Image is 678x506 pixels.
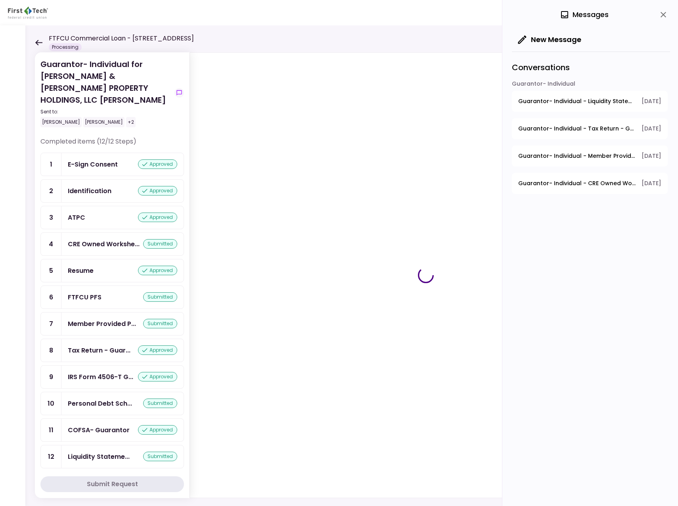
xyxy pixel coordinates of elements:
div: submitted [143,319,177,328]
div: approved [138,266,177,275]
div: Messages [560,9,609,21]
div: +2 [126,117,136,127]
a: 2Identificationapproved [40,179,184,203]
div: IRS Form 4506-T Guarantor [68,372,133,382]
a: 10Personal Debt Schedulesubmitted [40,392,184,415]
span: [DATE] [642,152,661,160]
div: Personal Debt Schedule [68,399,132,408]
div: submitted [143,452,177,461]
span: Guarantor- Individual - Tax Return - Guarantor [518,125,636,133]
span: Guarantor- Individual - CRE Owned Worksheet [518,179,636,188]
span: [DATE] [642,179,661,188]
div: Sent to: [40,108,171,115]
div: E-Sign Consent [68,159,118,169]
button: close [657,8,670,21]
div: 3 [41,206,61,229]
button: show-messages [174,88,184,98]
a: 5Resumeapproved [40,259,184,282]
span: [DATE] [642,97,661,105]
div: 10 [41,392,61,415]
div: submitted [143,239,177,249]
div: Guarantor- Individual [512,80,668,91]
span: Guarantor- Individual - Member Provided PFS [518,152,636,160]
div: Processing [49,43,82,51]
div: [PERSON_NAME] [83,117,124,127]
div: 12 [41,445,61,468]
div: Tax Return - Guarantor [68,345,130,355]
div: CRE Owned Worksheet [68,239,140,249]
div: submitted [143,399,177,408]
div: 9 [41,366,61,388]
span: [DATE] [642,125,661,133]
div: Conversations [512,52,670,80]
div: 2 [41,180,61,202]
div: 7 [41,312,61,335]
button: open-conversation [512,118,668,139]
div: 4 [41,233,61,255]
div: Guarantor- Individual for [PERSON_NAME] & [PERSON_NAME] PROPERTY HOLDINGS, LLC [PERSON_NAME] [40,58,171,127]
a: 11COFSA- Guarantorapproved [40,418,184,442]
div: [PERSON_NAME] [40,117,82,127]
a: 6FTFCU PFSsubmitted [40,286,184,309]
a: 1E-Sign Consentapproved [40,153,184,176]
div: submitted [143,292,177,302]
button: open-conversation [512,91,668,112]
a: 9IRS Form 4506-T Guarantorapproved [40,365,184,389]
a: 7Member Provided PFSsubmitted [40,312,184,335]
div: approved [138,159,177,169]
a: 8Tax Return - Guarantorapproved [40,339,184,362]
div: approved [138,186,177,195]
a: 4CRE Owned Worksheetsubmitted [40,232,184,256]
a: 3ATPCapproved [40,206,184,229]
img: Partner icon [8,7,48,19]
div: 11 [41,419,61,441]
div: approved [138,425,177,435]
button: open-conversation [512,173,668,194]
button: Submit Request [40,476,184,492]
div: Submit Request [87,479,138,489]
div: approved [138,372,177,381]
span: Guarantor- Individual - Liquidity Statements - Guarantor [518,97,636,105]
div: Resume [68,266,94,276]
div: 8 [41,339,61,362]
a: 12Liquidity Statements - Guarantorsubmitted [40,445,184,468]
div: 5 [41,259,61,282]
button: New Message [512,29,588,50]
div: Liquidity Statements - Guarantor [68,452,130,462]
div: Member Provided PFS [68,319,136,329]
div: approved [138,345,177,355]
div: 6 [41,286,61,309]
div: ATPC [68,213,85,222]
div: 1 [41,153,61,176]
div: approved [138,213,177,222]
button: open-conversation [512,146,668,167]
div: COFSA- Guarantor [68,425,130,435]
h1: FTFCU Commercial Loan - [STREET_ADDRESS] [49,34,194,43]
div: Identification [68,186,111,196]
div: Completed items (12/12 Steps) [40,137,184,153]
div: FTFCU PFS [68,292,102,302]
